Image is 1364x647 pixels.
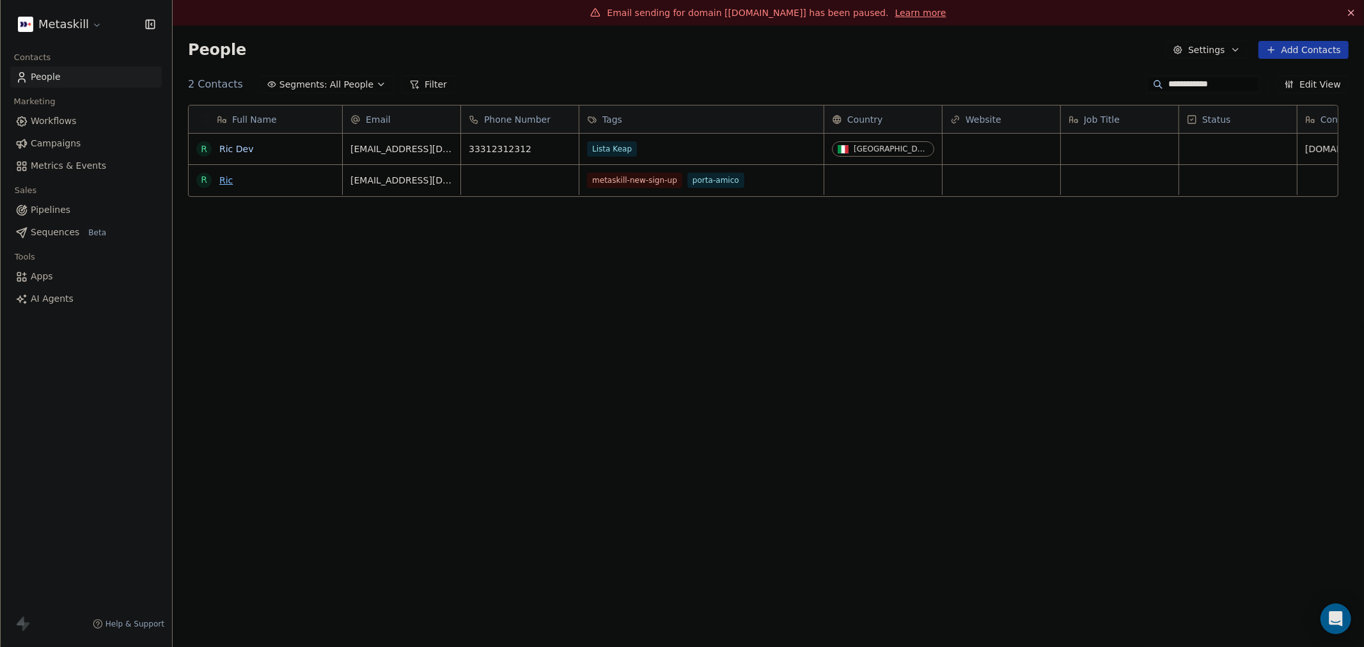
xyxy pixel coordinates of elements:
[943,105,1060,133] div: Website
[847,113,883,126] span: Country
[350,174,453,187] span: [EMAIL_ADDRESS][DOMAIN_NAME]
[31,159,106,173] span: Metrics & Events
[219,144,253,154] a: Ric Dev
[31,70,61,84] span: People
[602,113,622,126] span: Tags
[1321,604,1351,634] div: Open Intercom Messenger
[10,266,162,287] a: Apps
[330,78,373,91] span: All People
[1084,113,1120,126] span: Job Title
[966,113,1001,126] span: Website
[31,226,79,239] span: Sequences
[895,6,946,19] a: Learn more
[402,75,455,93] button: Filter
[8,92,61,111] span: Marketing
[18,17,33,32] img: AVATAR%20METASKILL%20-%20Colori%20Positivo.png
[93,619,164,629] a: Help & Support
[279,78,327,91] span: Segments:
[31,292,74,306] span: AI Agents
[8,48,56,67] span: Contacts
[1258,41,1349,59] button: Add Contacts
[10,199,162,221] a: Pipelines
[189,105,342,133] div: Full Name
[31,137,81,150] span: Campaigns
[9,247,40,267] span: Tools
[188,40,246,59] span: People
[31,270,53,283] span: Apps
[461,105,579,133] div: Phone Number
[587,141,637,157] span: Lista Keap
[84,226,110,239] span: Beta
[31,114,77,128] span: Workflows
[106,619,164,629] span: Help & Support
[469,143,571,155] span: 33312312312
[201,173,207,187] div: R
[15,13,105,35] button: Metaskill
[10,155,162,176] a: Metrics & Events
[188,77,243,92] span: 2 Contacts
[1276,75,1349,93] button: Edit View
[343,105,460,133] div: Email
[687,173,744,188] span: porta-amico
[10,133,162,154] a: Campaigns
[366,113,391,126] span: Email
[1179,105,1297,133] div: Status
[219,175,233,185] a: Ric
[854,144,929,153] div: [GEOGRAPHIC_DATA]
[189,134,343,644] div: grid
[10,66,162,88] a: People
[10,288,162,309] a: AI Agents
[10,222,162,243] a: SequencesBeta
[232,113,277,126] span: Full Name
[1202,113,1231,126] span: Status
[1061,105,1179,133] div: Job Title
[587,173,682,188] span: metaskill-new-sign-up
[201,143,207,156] div: R
[9,181,42,200] span: Sales
[10,111,162,132] a: Workflows
[1165,41,1248,59] button: Settings
[579,105,824,133] div: Tags
[38,16,89,33] span: Metaskill
[607,8,888,18] span: Email sending for domain [[DOMAIN_NAME]] has been paused.
[350,143,453,155] span: [EMAIL_ADDRESS][DOMAIN_NAME]
[824,105,942,133] div: Country
[31,203,70,217] span: Pipelines
[484,113,551,126] span: Phone Number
